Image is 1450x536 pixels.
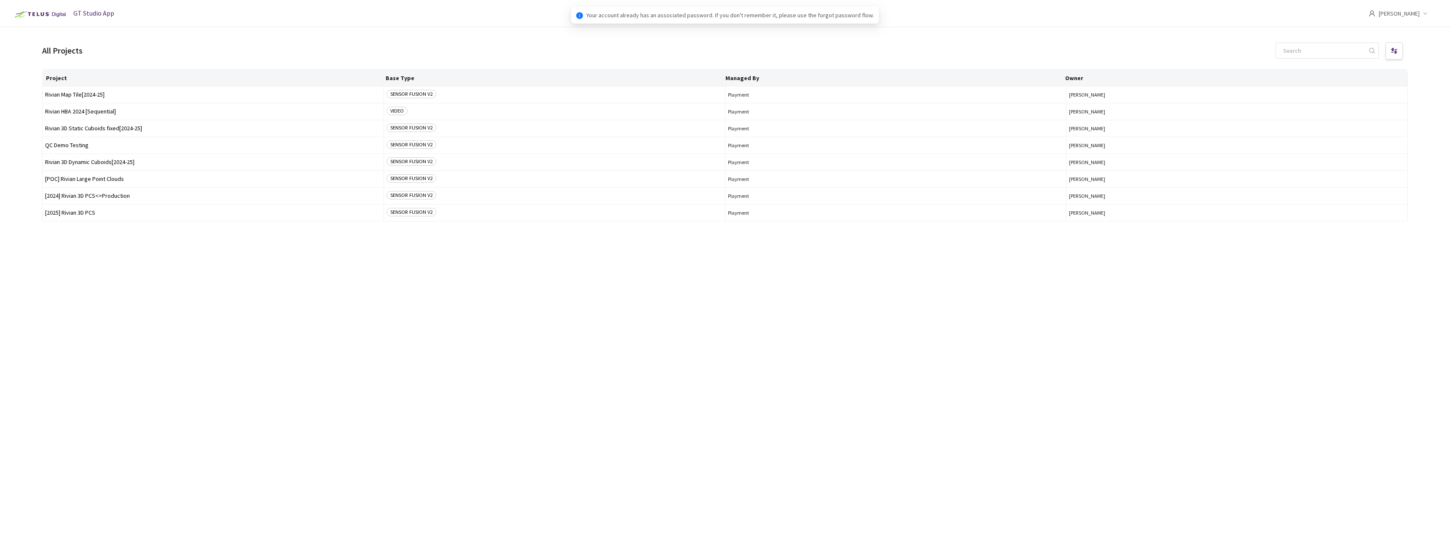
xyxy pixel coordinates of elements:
span: Playment [728,193,1064,199]
span: Playment [728,142,1064,148]
span: Playment [728,125,1064,132]
span: SENSOR FUSION V2 [387,124,436,132]
button: [PERSON_NAME] [1069,210,1405,216]
button: [PERSON_NAME] [1069,176,1405,182]
span: Rivian 3D Static Cuboids fixed[2024-25] [45,125,381,132]
button: [PERSON_NAME] [1069,92,1405,98]
span: SENSOR FUSION V2 [387,174,436,183]
span: SENSOR FUSION V2 [387,90,436,98]
span: SENSOR FUSION V2 [387,208,436,216]
span: SENSOR FUSION V2 [387,191,436,199]
th: Managed By [722,70,1062,86]
button: [PERSON_NAME] [1069,108,1405,115]
span: VIDEO [387,107,408,115]
span: [POC] Rivian Large Point Clouds [45,176,381,182]
span: down [1423,11,1427,16]
button: [PERSON_NAME] [1069,142,1405,148]
span: [2024] Rivian 3D PCS<>Production [45,193,381,199]
span: [2025] Rivian 3D PCS [45,210,381,216]
span: user [1369,10,1375,17]
span: SENSOR FUSION V2 [387,140,436,149]
button: [PERSON_NAME] [1069,159,1405,165]
button: [PERSON_NAME] [1069,193,1405,199]
th: Owner [1062,70,1402,86]
span: Playment [728,108,1064,115]
span: Rivian Map Tile[2024-25] [45,92,381,98]
button: [PERSON_NAME] [1069,125,1405,132]
input: Search [1278,43,1368,58]
th: Project [43,70,382,86]
span: Playment [728,176,1064,182]
span: Playment [728,210,1064,216]
div: All Projects [42,44,83,57]
th: Base Type [382,70,722,86]
span: Playment [728,159,1064,165]
img: Telus [10,8,69,21]
span: Playment [728,92,1064,98]
span: info-circle [576,12,583,19]
span: SENSOR FUSION V2 [387,157,436,166]
span: GT Studio App [73,9,114,17]
span: QC Demo Testing [45,142,381,148]
span: Your account already has an associated password. If you don't remember it, please use the forgot ... [586,11,874,20]
span: Rivian 3D Dynamic Cuboids[2024-25] [45,159,381,165]
span: Rivian HBA 2024 [Sequential] [45,108,381,115]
